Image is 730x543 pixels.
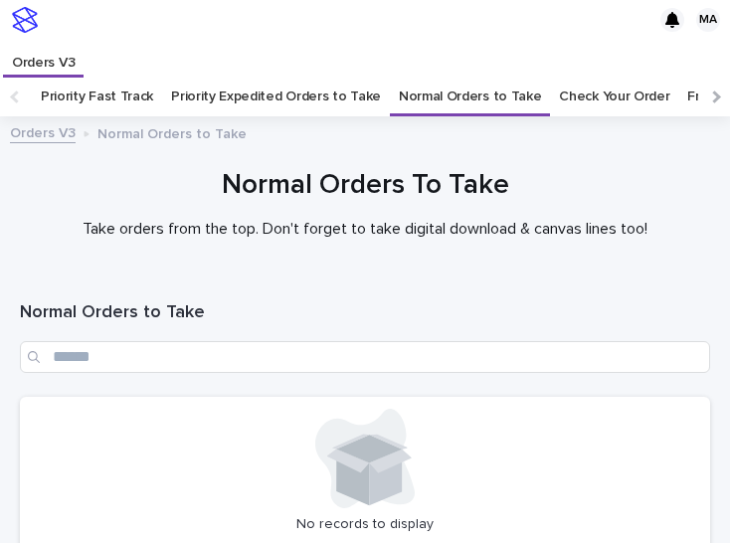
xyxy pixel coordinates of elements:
[20,167,710,204] h1: Normal Orders To Take
[12,7,38,33] img: stacker-logo-s-only.png
[399,77,542,116] a: Normal Orders to Take
[97,121,247,143] p: Normal Orders to Take
[41,77,153,116] a: Priority Fast Track
[559,77,669,116] a: Check Your Order
[3,40,84,75] a: Orders V3
[696,8,720,32] div: MA
[171,77,381,116] a: Priority Expedited Orders to Take
[10,120,76,143] a: Orders V3
[32,516,698,533] p: No records to display
[20,341,710,373] input: Search
[20,220,710,239] p: Take orders from the top. Don't forget to take digital download & canvas lines too!
[20,301,710,325] h1: Normal Orders to Take
[12,40,75,72] p: Orders V3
